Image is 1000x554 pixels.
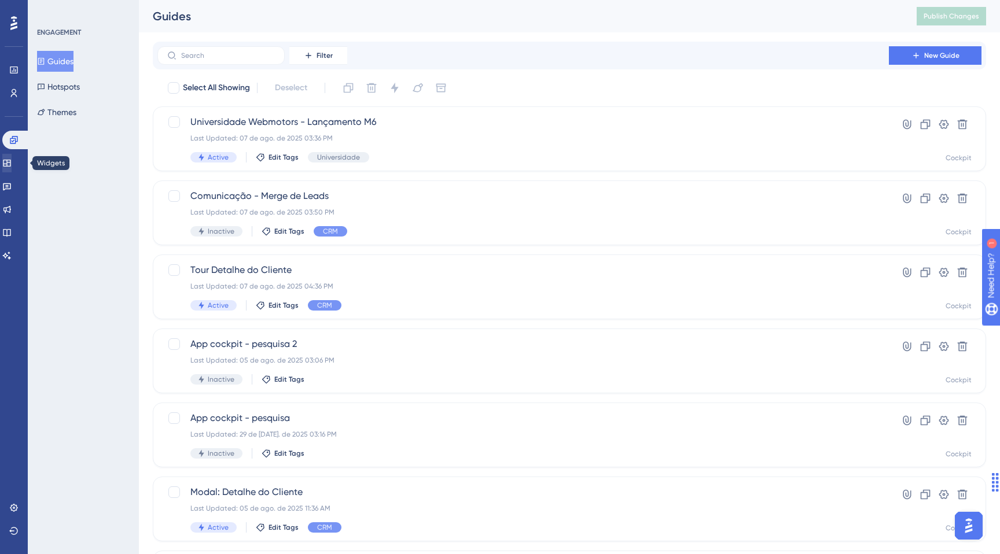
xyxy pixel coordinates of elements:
div: Last Updated: 05 de ago. de 2025 11:36 AM [190,504,856,513]
div: ENGAGEMENT [37,28,81,37]
button: Edit Tags [256,301,299,310]
div: Last Updated: 05 de ago. de 2025 03:06 PM [190,356,856,365]
button: Edit Tags [262,227,304,236]
span: Tour Detalhe do Cliente [190,263,856,277]
div: Cockpit [946,153,972,162]
span: CRM [323,227,338,236]
span: App cockpit - pesquisa 2 [190,337,856,351]
span: Active [208,523,229,532]
button: Edit Tags [256,153,299,162]
span: Edit Tags [274,375,304,384]
iframe: Chat Widget [942,453,1000,509]
div: Last Updated: 07 de ago. de 2025 04:36 PM [190,282,856,291]
span: Publish Changes [924,12,979,21]
span: Edit Tags [274,227,304,236]
div: Cockpit [946,301,972,311]
button: Themes [37,102,76,123]
span: Edit Tags [269,153,299,162]
button: Publish Changes [917,7,986,25]
span: Inactive [208,375,234,384]
button: Edit Tags [256,523,299,532]
span: Modal: Detalhe do Cliente [190,485,856,499]
div: Cockpit [946,523,972,533]
span: Select All Showing [183,81,250,95]
span: Universidade [317,153,360,162]
button: Filter [289,46,347,65]
span: Universidade Webmotors - Lançamento M6 [190,115,856,129]
span: Edit Tags [274,449,304,458]
span: Inactive [208,449,234,458]
div: Cockpit [946,449,972,459]
button: Hotspots [37,76,80,97]
span: Inactive [208,227,234,236]
button: Deselect [264,77,318,98]
div: Cockpit [946,227,972,237]
div: Last Updated: 07 de ago. de 2025 03:36 PM [190,134,856,143]
span: App cockpit - pesquisa [190,411,856,425]
span: Active [208,301,229,310]
iframe: UserGuiding AI Assistant Launcher [951,508,986,543]
button: New Guide [889,46,981,65]
span: Edit Tags [269,523,299,532]
span: CRM [317,301,332,310]
button: Edit Tags [262,375,304,384]
div: Last Updated: 07 de ago. de 2025 03:50 PM [190,208,856,217]
div: Cockpit [946,375,972,385]
span: Need Help? [27,3,72,17]
span: Filter [317,51,333,60]
span: CRM [317,523,332,532]
input: Search [181,51,275,60]
div: 1 [80,6,84,15]
div: Last Updated: 29 de [DATE]. de 2025 03:16 PM [190,430,856,439]
div: Guides [153,8,888,24]
span: Edit Tags [269,301,299,310]
button: Guides [37,51,73,72]
span: Active [208,153,229,162]
div: Widget de chat [942,453,1000,509]
button: Edit Tags [262,449,304,458]
span: Deselect [275,81,307,95]
span: New Guide [924,51,959,60]
span: Comunicação - Merge de Leads [190,189,856,203]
